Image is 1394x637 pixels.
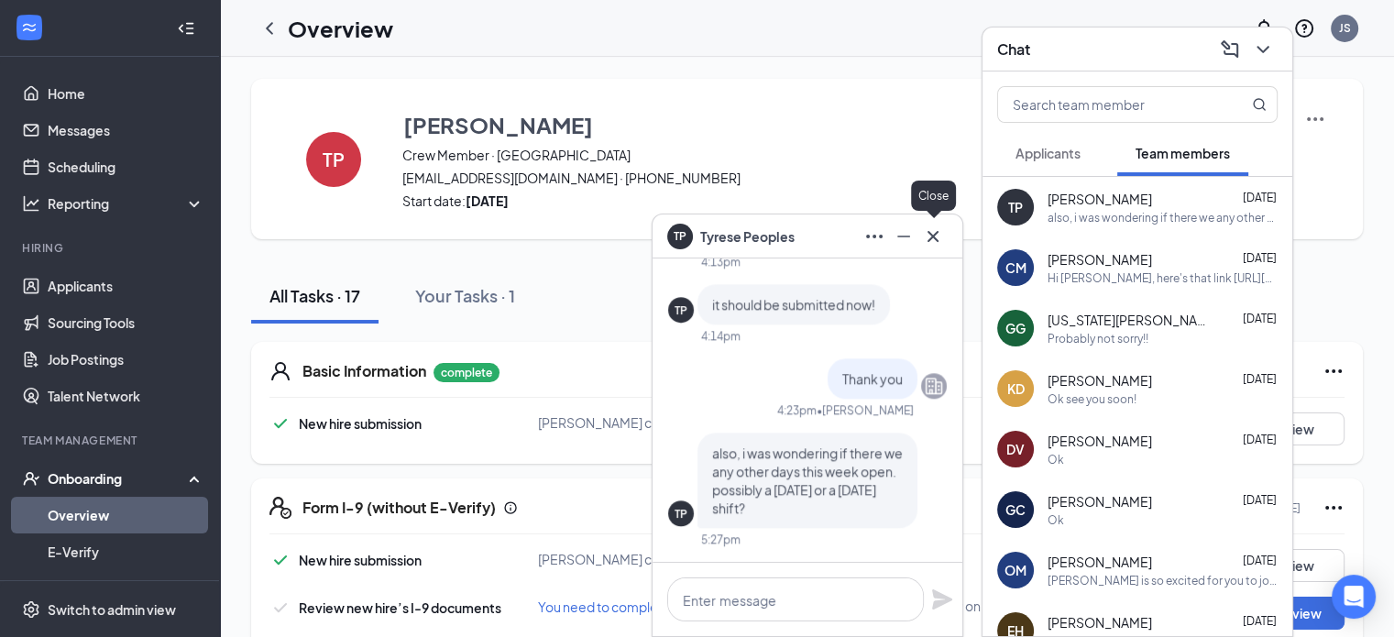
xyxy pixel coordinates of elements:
a: Talent Network [48,378,204,414]
p: complete [434,363,499,382]
button: View [1253,412,1345,445]
div: OM [1004,561,1026,579]
button: ComposeMessage [1215,35,1245,64]
svg: Plane [931,588,953,610]
span: [EMAIL_ADDRESS][DOMAIN_NAME] · [PHONE_NUMBER] [402,169,1124,187]
h1: Overview [288,13,393,44]
a: E-Verify [48,533,204,570]
span: [DATE] [1243,191,1277,204]
h5: Basic Information [302,361,426,381]
img: More Actions [1304,108,1326,130]
div: TP [675,506,687,522]
span: Applicants [1015,145,1081,161]
span: Review new hire’s I-9 documents [299,599,501,616]
span: [US_STATE][PERSON_NAME] [1048,311,1213,329]
svg: ChevronLeft [258,17,280,39]
div: Ok [1048,452,1064,467]
svg: Checkmark [269,549,291,571]
svg: Ellipses [1323,360,1345,382]
svg: Settings [22,600,40,619]
svg: FormI9EVerifyIcon [269,497,291,519]
svg: Checkmark [269,412,291,434]
svg: Checkmark [269,597,291,619]
div: Team Management [22,433,201,448]
div: Probably not sorry!! [1048,331,1148,346]
span: [DATE] [1243,614,1277,628]
svg: Minimize [893,225,915,247]
span: [PERSON_NAME] completed on [DATE] [538,551,770,567]
div: Open Intercom Messenger [1332,575,1376,619]
input: Search team member [998,87,1215,122]
div: Reporting [48,194,205,213]
span: [DATE] [1243,554,1277,567]
div: CM [1005,258,1026,277]
strong: [DATE] [466,192,509,209]
span: also, i was wondering if there we any other days this week open. possibly a [DATE] or a [DATE] sh... [712,445,903,516]
svg: MagnifyingGlass [1252,97,1267,112]
div: 4:13pm [701,254,741,269]
svg: Company [923,375,945,397]
svg: Notifications [1253,17,1275,39]
div: 4:23pm [777,402,817,418]
a: Home [48,75,204,112]
div: Hi [PERSON_NAME], here's that link [URL][DOMAIN_NAME] [1048,270,1278,286]
a: Onboarding Documents [48,570,204,607]
a: Sourcing Tools [48,304,204,341]
svg: Analysis [22,194,40,213]
h4: TP [323,153,345,166]
svg: ComposeMessage [1219,38,1241,60]
a: Job Postings [48,341,204,378]
button: Ellipses [860,222,889,251]
button: Minimize [889,222,918,251]
span: [PERSON_NAME] [1048,250,1152,269]
button: ChevronDown [1248,35,1278,64]
svg: Ellipses [863,225,885,247]
svg: QuestionInfo [1293,17,1315,39]
span: [PERSON_NAME] completed on [DATE] [538,414,770,431]
div: Close [911,181,956,211]
div: 5:27pm [701,532,741,547]
svg: Collapse [177,19,195,38]
div: Hiring [22,240,201,256]
a: Scheduling [48,148,204,185]
span: [PERSON_NAME] [1048,371,1152,390]
h5: Form I-9 (without E-Verify) [302,498,496,518]
span: [DATE] [1243,372,1277,386]
span: New hire submission [299,552,422,568]
button: View [1253,549,1345,582]
svg: UserCheck [22,469,40,488]
span: [PERSON_NAME] [1048,613,1152,632]
div: also, i was wondering if there we any other days this week open. possibly a [DATE] or a [DATE] sh... [1048,210,1278,225]
span: [DATE] [1243,493,1277,507]
button: [PERSON_NAME] [402,108,1124,141]
div: Switch to admin view [48,600,176,619]
svg: Ellipses [1323,497,1345,519]
span: [PERSON_NAME] [1048,492,1152,511]
span: [PERSON_NAME] [1048,190,1152,208]
span: New hire submission [299,415,422,432]
span: [PERSON_NAME] [1048,432,1152,450]
span: Start date: [402,192,1124,210]
svg: ChevronDown [1252,38,1274,60]
div: [PERSON_NAME] is so excited for you to join our team! Do you know anyone else who might be intere... [1048,573,1278,588]
svg: WorkstreamLogo [20,18,38,37]
span: it should be submitted now! [712,296,875,313]
h3: [PERSON_NAME] [403,109,593,140]
div: Ok see you soon! [1048,391,1136,407]
div: KD [1007,379,1025,398]
svg: User [269,360,291,382]
span: • [PERSON_NAME] [817,402,914,418]
span: You need to complete [538,599,671,615]
div: Your Tasks · 1 [415,284,515,307]
div: All Tasks · 17 [269,284,360,307]
button: Review [1253,597,1345,630]
span: [DATE] [1243,433,1277,446]
div: JS [1339,20,1351,36]
div: 4:14pm [701,328,741,344]
button: TP [288,108,379,210]
h3: Chat [997,39,1030,60]
button: Cross [918,222,948,251]
div: TP [675,302,687,318]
